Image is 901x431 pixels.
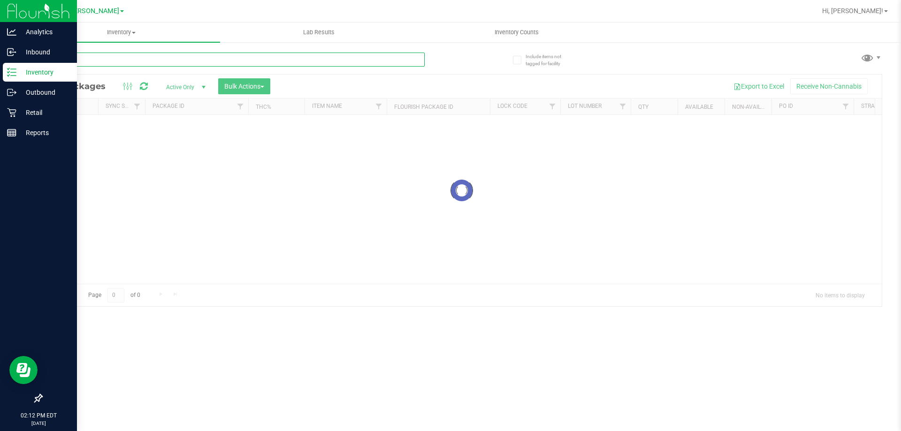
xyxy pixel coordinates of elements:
p: Analytics [16,26,73,38]
span: Hi, [PERSON_NAME]! [822,7,883,15]
p: Outbound [16,87,73,98]
span: Inventory [23,28,220,37]
span: [PERSON_NAME] [68,7,119,15]
inline-svg: Inventory [7,68,16,77]
inline-svg: Retail [7,108,16,117]
a: Inventory Counts [418,23,615,42]
p: Reports [16,127,73,138]
p: Retail [16,107,73,118]
a: Lab Results [220,23,418,42]
span: Include items not tagged for facility [526,53,573,67]
a: Inventory [23,23,220,42]
p: 02:12 PM EDT [4,411,73,420]
inline-svg: Analytics [7,27,16,37]
inline-svg: Outbound [7,88,16,97]
p: [DATE] [4,420,73,427]
input: Search Package ID, Item Name, SKU, Lot or Part Number... [41,53,425,67]
span: Lab Results [290,28,347,37]
iframe: Resource center [9,356,38,384]
p: Inbound [16,46,73,58]
p: Inventory [16,67,73,78]
span: Inventory Counts [482,28,551,37]
inline-svg: Inbound [7,47,16,57]
inline-svg: Reports [7,128,16,137]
